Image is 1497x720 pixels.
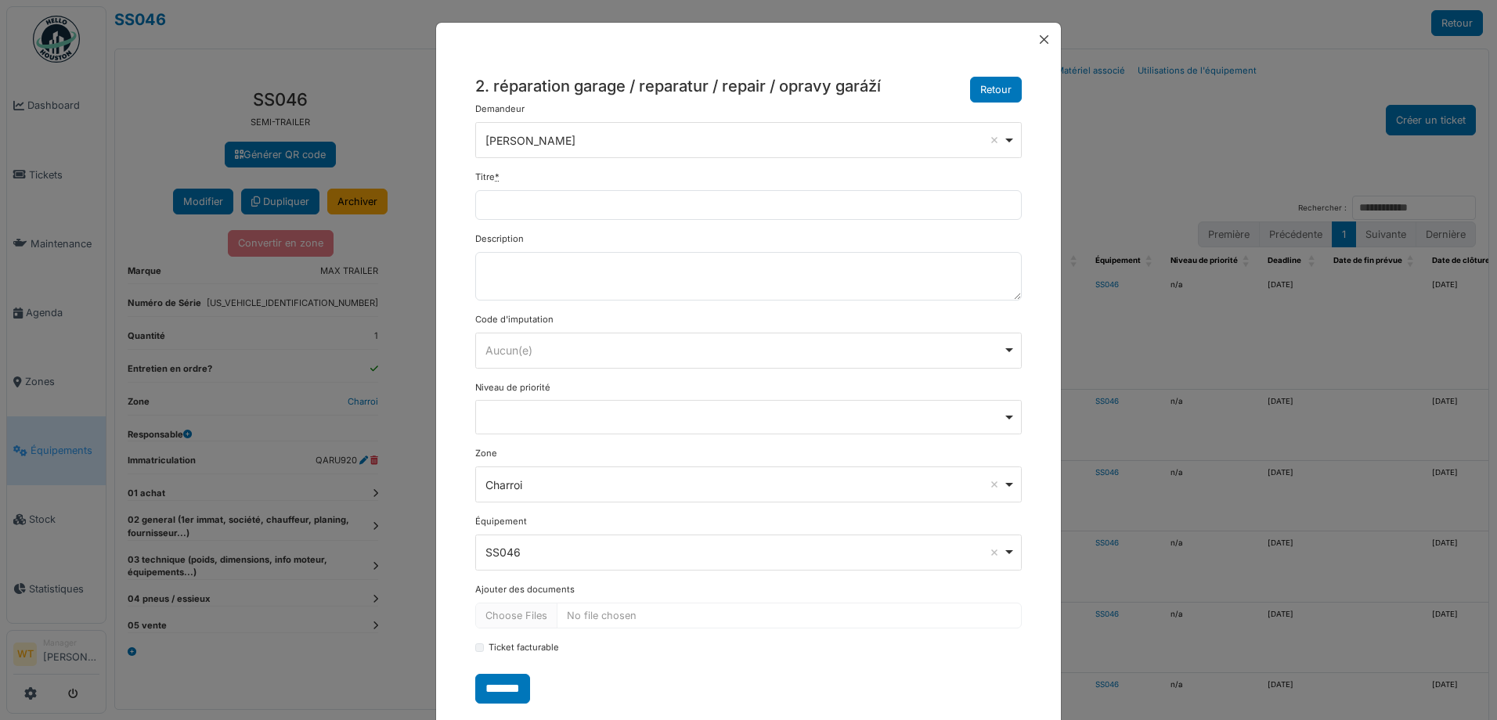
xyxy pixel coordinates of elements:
button: Close [1033,29,1055,50]
label: Ticket facturable [489,641,559,654]
label: Code d'imputation [475,313,554,326]
h5: 2. réparation garage / reparatur / repair / opravy garáží [475,77,881,96]
label: Titre [475,171,500,184]
abbr: Requis [495,171,500,182]
label: Ajouter des documents [475,583,575,596]
button: Retour [970,77,1022,103]
div: SS046 [485,544,1003,560]
label: Description [475,232,524,246]
label: Zone [475,447,497,460]
button: Remove item: '17427' [987,132,1002,148]
label: Niveau de priorité [475,381,550,394]
button: Remove item: '171488' [987,545,1002,560]
label: Équipement [475,515,527,528]
div: Aucun(e) [485,342,1003,358]
div: Charroi [485,477,1003,493]
button: Remove item: '14960' [987,477,1002,492]
div: [PERSON_NAME] [485,132,1003,149]
label: Demandeur [475,103,525,116]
